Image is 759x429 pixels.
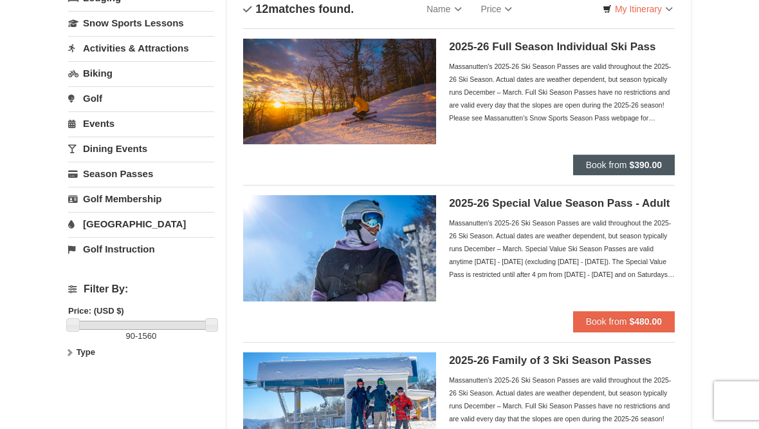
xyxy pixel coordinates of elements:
a: Season Passes [68,162,214,186]
img: 6619937-208-2295c65e.jpg [243,39,436,144]
a: [GEOGRAPHIC_DATA] [68,212,214,236]
strong: Price: (USD $) [68,306,124,316]
a: Events [68,111,214,135]
a: Snow Sports Lessons [68,11,214,35]
h5: 2025-26 Full Season Individual Ski Pass [449,41,675,53]
strong: $390.00 [629,160,662,170]
a: Golf Membership [68,187,214,211]
h5: 2025-26 Special Value Season Pass - Adult [449,197,675,210]
button: Book from $480.00 [573,311,675,332]
span: Book from [586,160,627,170]
a: Dining Events [68,137,214,160]
strong: $480.00 [629,316,662,327]
div: Massanutten's 2025-26 Ski Season Passes are valid throughout the 2025-26 Ski Season. Actual dates... [449,216,675,281]
span: 1560 [138,331,156,341]
a: Biking [68,61,214,85]
img: 6619937-198-dda1df27.jpg [243,195,436,301]
h4: Filter By: [68,283,214,295]
a: Golf Instruction [68,237,214,261]
span: Book from [586,316,627,327]
span: 12 [255,3,268,15]
h4: matches found. [243,3,354,15]
a: Golf [68,86,214,110]
a: Activities & Attractions [68,36,214,60]
label: - [68,330,214,343]
strong: Type [77,347,95,357]
button: Book from $390.00 [573,155,675,175]
span: 90 [125,331,134,341]
h5: 2025-26 Family of 3 Ski Season Passes [449,354,675,367]
div: Massanutten's 2025-26 Ski Season Passes are valid throughout the 2025-26 Ski Season. Actual dates... [449,60,675,124]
